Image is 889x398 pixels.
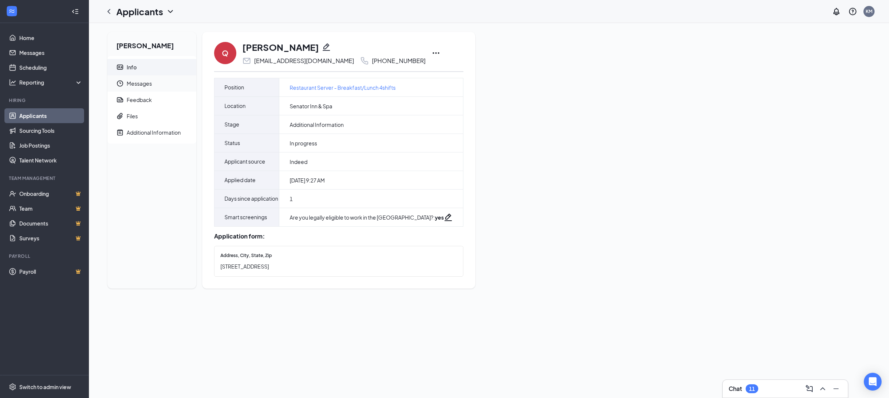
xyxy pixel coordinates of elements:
a: OnboardingCrown [19,186,83,201]
h1: [PERSON_NAME] [242,41,319,53]
span: Days since application [224,190,278,208]
div: Team Management [9,175,81,181]
a: TeamCrown [19,201,83,216]
span: Address, City, State, Zip [220,252,272,259]
div: Open Intercom Messenger [864,373,882,391]
span: Status [224,134,240,152]
svg: Phone [360,56,369,65]
svg: Report [116,96,124,103]
a: NoteActiveAdditional Information [107,124,196,141]
svg: Pencil [322,43,331,52]
svg: Ellipses [432,49,440,57]
svg: Analysis [9,79,16,86]
span: Applicant source [224,152,265,171]
div: Hiring [9,97,81,103]
svg: Notifications [832,7,841,16]
span: Location [224,97,246,115]
span: [STREET_ADDRESS] [220,262,450,270]
svg: ComposeMessage [805,384,814,393]
div: [EMAIL_ADDRESS][DOMAIN_NAME] [254,57,354,65]
a: ClockMessages [107,75,196,92]
div: Q [222,48,229,58]
a: PaperclipFiles [107,108,196,124]
span: Indeed [290,158,307,165]
h1: Applicants [116,5,163,18]
div: Files [127,112,138,120]
svg: NoteActive [116,129,124,136]
div: KM [866,8,872,14]
div: Are you legally eligible to work in the [GEOGRAPHIC_DATA]? : [290,214,444,221]
strong: yes [435,214,444,221]
a: Applicants [19,108,83,123]
a: ReportFeedback [107,92,196,108]
svg: ChevronLeft [104,7,113,16]
span: Applied date [224,171,256,189]
svg: ContactCard [116,63,124,71]
a: PayrollCrown [19,264,83,279]
div: Application form: [214,233,463,240]
svg: WorkstreamLogo [8,7,16,15]
svg: Pencil [444,213,453,222]
span: Stage [224,115,239,134]
a: Messages [19,45,83,60]
div: Feedback [127,96,152,103]
button: Minimize [830,383,842,395]
svg: Paperclip [116,112,124,120]
button: ComposeMessage [803,383,815,395]
span: 1 [290,195,293,203]
span: Additional Information [290,121,344,128]
a: Scheduling [19,60,83,75]
svg: Collapse [71,8,79,15]
div: Payroll [9,253,81,259]
div: Additional Information [127,129,181,136]
span: Senator Inn & Spa [290,102,332,110]
div: Switch to admin view [19,383,71,391]
a: SurveysCrown [19,231,83,246]
span: Position [224,78,244,96]
a: ContactCardInfo [107,59,196,75]
span: In progress [290,139,317,147]
a: Job Postings [19,138,83,153]
svg: QuestionInfo [848,7,857,16]
h3: Chat [729,385,742,393]
svg: Clock [116,80,124,87]
button: ChevronUp [817,383,829,395]
svg: Settings [9,383,16,391]
svg: ChevronUp [818,384,827,393]
svg: Minimize [832,384,840,393]
div: Info [127,63,137,71]
a: Home [19,30,83,45]
a: Sourcing Tools [19,123,83,138]
span: Smart screenings [224,208,267,226]
span: [DATE] 9:27 AM [290,177,325,184]
div: Reporting [19,79,83,86]
h2: [PERSON_NAME] [107,32,196,56]
div: 11 [749,386,755,392]
svg: Email [242,56,251,65]
span: Messages [127,75,190,92]
a: Talent Network [19,153,83,168]
svg: ChevronDown [166,7,175,16]
a: Restaurant Server - Breakfast/Lunch 4shifts [290,83,396,92]
a: DocumentsCrown [19,216,83,231]
div: [PHONE_NUMBER] [372,57,426,65]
